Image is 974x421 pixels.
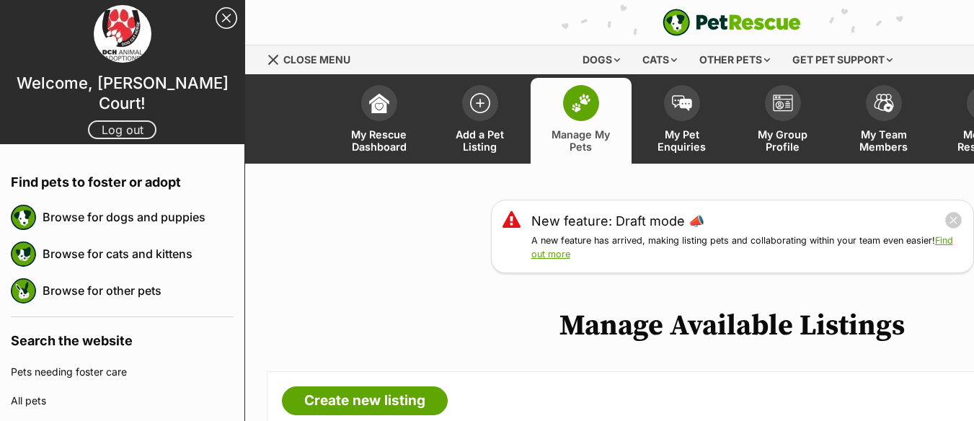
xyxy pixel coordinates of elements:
[448,128,513,153] span: Add a Pet Listing
[88,120,156,139] a: Log out
[650,128,714,153] span: My Pet Enquiries
[369,93,389,113] img: dashboard-icon-eb2f2d2d3e046f16d808141f083e7271f6b2e854fb5c12c21221c1fb7104beca.svg
[672,95,692,111] img: pet-enquiries-icon-7e3ad2cf08bfb03b45e93fb7055b45f3efa6380592205ae92323e6603595dc1f.svg
[751,128,815,153] span: My Group Profile
[549,128,614,153] span: Manage My Pets
[43,239,234,269] a: Browse for cats and kittens
[531,78,632,164] a: Manage My Pets
[216,7,237,29] a: Close Sidebar
[851,128,916,153] span: My Team Members
[283,53,350,66] span: Close menu
[782,45,903,74] div: Get pet support
[732,78,833,164] a: My Group Profile
[663,9,801,36] a: PetRescue
[944,211,962,229] button: close
[282,386,448,415] a: Create new listing
[632,78,732,164] a: My Pet Enquiries
[347,128,412,153] span: My Rescue Dashboard
[773,94,793,112] img: group-profile-icon-3fa3cf56718a62981997c0bc7e787c4b2cf8bcc04b72c1350f741eb67cf2f40e.svg
[663,9,801,36] img: logo-e224e6f780fb5917bec1dbf3a21bbac754714ae5b6737aabdf751b685950b380.svg
[470,93,490,113] img: add-pet-listing-icon-0afa8454b4691262ce3f59096e99ab1cd57d4a30225e0717b998d2c9b9846f56.svg
[833,78,934,164] a: My Team Members
[689,45,780,74] div: Other pets
[11,386,234,415] a: All pets
[11,358,234,386] a: Pets needing foster care
[11,205,36,230] img: petrescue logo
[11,241,36,267] img: petrescue logo
[430,78,531,164] a: Add a Pet Listing
[11,278,36,303] img: petrescue logo
[43,202,234,232] a: Browse for dogs and puppies
[94,5,151,63] img: profile image
[267,45,360,71] a: Menu
[531,211,704,231] a: New feature: Draft mode 📣
[329,78,430,164] a: My Rescue Dashboard
[11,159,234,199] h4: Find pets to foster or adopt
[11,317,234,358] h4: Search the website
[571,94,591,112] img: manage-my-pets-icon-02211641906a0b7f246fdf0571729dbe1e7629f14944591b6c1af311fb30b64b.svg
[572,45,630,74] div: Dogs
[874,94,894,112] img: team-members-icon-5396bd8760b3fe7c0b43da4ab00e1e3bb1a5d9ba89233759b79545d2d3fc5d0d.svg
[43,275,234,306] a: Browse for other pets
[531,234,962,262] p: A new feature has arrived, making listing pets and collaborating within your team even easier!
[632,45,687,74] div: Cats
[531,235,953,260] a: Find out more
